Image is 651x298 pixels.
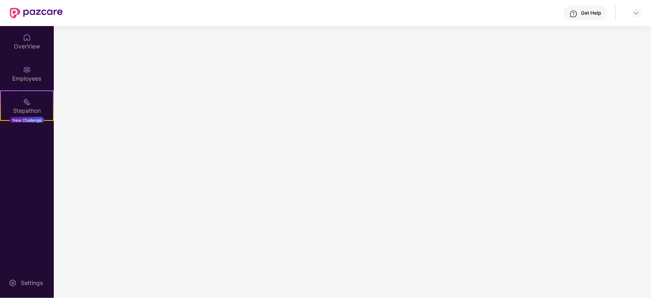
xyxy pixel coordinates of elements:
img: svg+xml;base64,PHN2ZyBpZD0iSGVscC0zMngzMiIgeG1sbnM9Imh0dHA6Ly93d3cudzMub3JnLzIwMDAvc3ZnIiB3aWR0aD... [570,10,578,18]
img: svg+xml;base64,PHN2ZyBpZD0iRW1wbG95ZWVzIiB4bWxucz0iaHR0cDovL3d3dy53My5vcmcvMjAwMC9zdmciIHdpZHRoPS... [23,66,31,74]
img: New Pazcare Logo [10,8,63,18]
div: Get Help [581,10,601,16]
img: svg+xml;base64,PHN2ZyBpZD0iRHJvcGRvd24tMzJ4MzIiIHhtbG5zPSJodHRwOi8vd3d3LnczLm9yZy8yMDAwL3N2ZyIgd2... [633,10,640,16]
img: svg+xml;base64,PHN2ZyBpZD0iU2V0dGluZy0yMHgyMCIgeG1sbnM9Imh0dHA6Ly93d3cudzMub3JnLzIwMDAvc3ZnIiB3aW... [9,279,17,287]
img: svg+xml;base64,PHN2ZyB4bWxucz0iaHR0cDovL3d3dy53My5vcmcvMjAwMC9zdmciIHdpZHRoPSIyMSIgaGVpZ2h0PSIyMC... [23,98,31,106]
div: New Challenge [10,117,44,123]
div: Settings [18,279,45,287]
div: Stepathon [1,107,53,115]
img: svg+xml;base64,PHN2ZyBpZD0iSG9tZSIgeG1sbnM9Imh0dHA6Ly93d3cudzMub3JnLzIwMDAvc3ZnIiB3aWR0aD0iMjAiIG... [23,33,31,42]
